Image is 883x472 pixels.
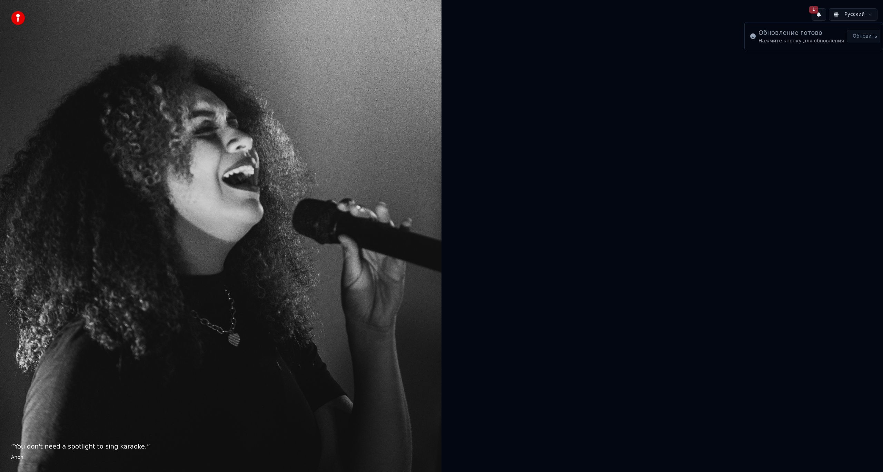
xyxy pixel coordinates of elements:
button: Обновить [847,30,883,42]
div: Нажмите кнопку для обновления [758,38,844,44]
p: “ You don't need a spotlight to sing karaoke. ” [11,442,430,451]
img: youka [11,11,25,25]
button: 1 [812,8,826,21]
footer: Anon [11,454,430,461]
div: Обновление готово [758,28,844,38]
span: 1 [809,6,818,13]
